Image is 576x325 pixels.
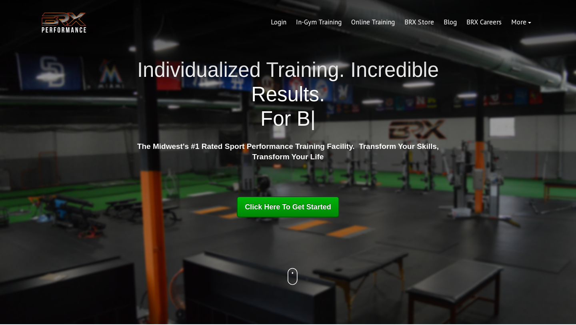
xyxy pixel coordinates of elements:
span: Click Here To Get Started [245,203,331,211]
a: Blog [439,13,462,32]
a: BRX Careers [462,13,506,32]
a: Click Here To Get Started [237,197,339,217]
span: For B [260,107,310,130]
a: Login [266,13,291,32]
strong: The Midwest's #1 Rated Sport Performance Training Facility. Transform Your Skills, Transform Your... [137,142,439,161]
a: BRX Store [400,13,439,32]
span: | [310,107,316,130]
a: In-Gym Training [291,13,346,32]
div: Navigation Menu [266,13,536,32]
a: More [506,13,536,32]
img: BRX Transparent Logo-2 [40,10,88,35]
a: Online Training [346,13,400,32]
h1: Individualized Training. Incredible Results. [134,58,442,131]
